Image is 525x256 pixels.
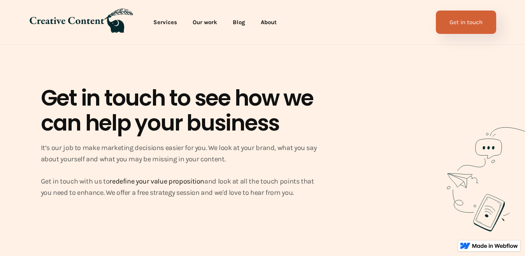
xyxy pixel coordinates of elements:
[436,11,496,34] a: Get in touch
[146,14,185,30] a: Services
[472,244,518,248] img: Made in Webflow
[253,14,284,30] a: About
[41,142,321,198] p: It’s our job to make marketing decisions easier for you. We look at your brand, what you say abou...
[29,9,133,36] a: home
[109,177,204,185] a: redefine your value proposition
[225,14,253,30] a: Blog
[41,86,321,136] h1: Get in touch to see how we can help your business
[446,127,525,231] img: A line drawing to show content options and link you down the page
[185,14,225,30] a: Our work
